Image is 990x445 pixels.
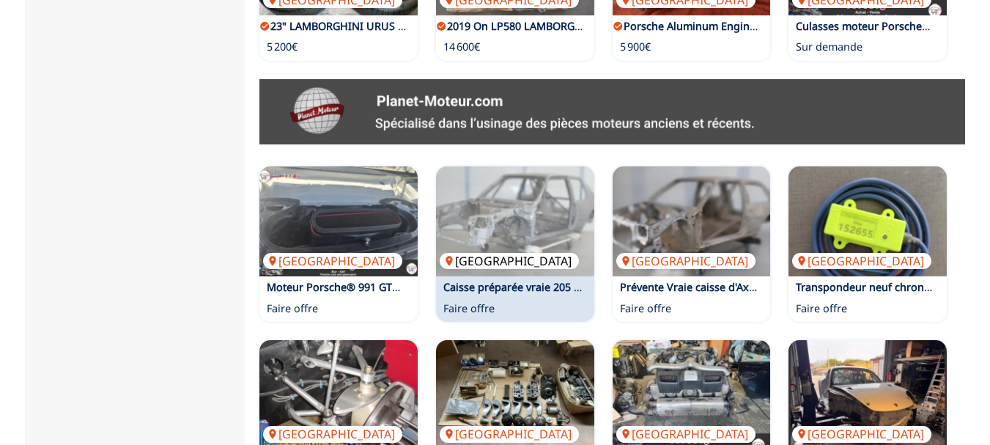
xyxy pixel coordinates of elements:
[792,426,931,442] p: [GEOGRAPHIC_DATA]
[796,280,969,294] a: Transpondeur neuf chronolec élite
[447,19,867,33] a: 2019 On LP580 LAMBORGHINI HURACAN COMPLETE ENGINE 5.2 PETROL V10 90 11K
[443,280,603,294] a: Caisse préparée vraie 205 Rallye
[443,40,480,54] p: 14 600€
[263,253,402,269] p: [GEOGRAPHIC_DATA]
[267,40,298,54] p: 5 200€
[792,253,931,269] p: [GEOGRAPHIC_DATA]
[267,280,555,294] a: Moteur Porsche® 991 GT3 CUP 3.8 MK1 – 24h d’utilisation
[440,426,579,442] p: [GEOGRAPHIC_DATA]
[436,166,594,276] a: Caisse préparée vraie 205 Rallye[GEOGRAPHIC_DATA]
[443,301,495,316] p: Faire offre
[796,301,847,316] p: Faire offre
[259,166,418,276] img: Moteur Porsche® 991 GT3 CUP 3.8 MK1 – 24h d’utilisation
[620,280,827,294] a: Prévente Vraie caisse d'Ax Sport préparée
[796,40,862,54] p: Sur demande
[613,166,771,276] a: Prévente Vraie caisse d'Ax Sport préparée[GEOGRAPHIC_DATA]
[613,166,771,276] img: Prévente Vraie caisse d'Ax Sport préparée
[440,253,579,269] p: [GEOGRAPHIC_DATA]
[788,166,947,276] img: Transpondeur neuf chronolec élite
[263,426,402,442] p: [GEOGRAPHIC_DATA]
[788,166,947,276] a: Transpondeur neuf chronolec élite[GEOGRAPHIC_DATA]
[620,301,671,316] p: Faire offre
[436,166,594,276] img: Caisse préparée vraie 205 Rallye
[259,166,418,276] a: Moteur Porsche® 991 GT3 CUP 3.8 MK1 – 24h d’utilisation[GEOGRAPHIC_DATA]
[267,301,318,316] p: Faire offre
[616,253,756,269] p: [GEOGRAPHIC_DATA]
[620,40,651,54] p: 5 900€
[270,19,668,33] a: 23" LAMBORGHINI URUS MY24 taigete forged black wheels pirelli tyres genuine
[616,426,756,442] p: [GEOGRAPHIC_DATA]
